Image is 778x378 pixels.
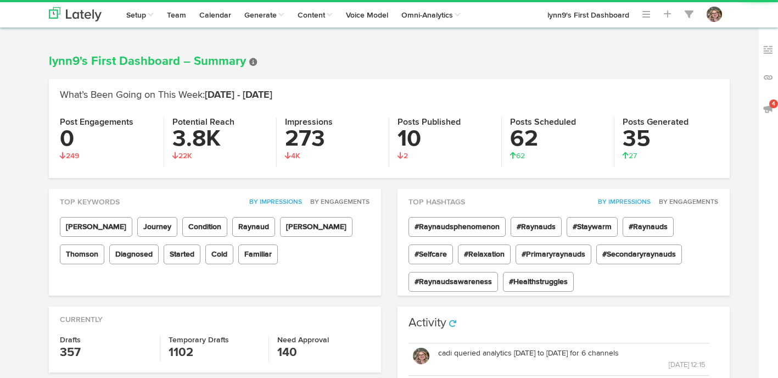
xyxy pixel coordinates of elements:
[109,244,159,264] span: Diagnosed
[438,359,706,371] p: [DATE] 12:15
[60,244,104,264] span: Thomson
[49,307,381,325] div: Currently
[137,217,177,237] span: Journey
[172,118,268,127] h4: Potential Reach
[707,7,722,22] img: OhcUycdS6u5e6MDkMfFl
[60,344,152,362] h3: 357
[169,344,260,362] h3: 1102
[205,244,233,264] span: Cold
[653,197,719,208] button: By Engagements
[277,336,370,344] h4: Need Approval
[164,244,200,264] span: Started
[169,336,260,344] h4: Temporary Drafts
[280,217,352,237] span: [PERSON_NAME]
[285,152,300,160] span: 4K
[458,244,511,264] span: #Relaxation
[238,244,278,264] span: Familiar
[232,217,275,237] span: Raynaud
[438,348,706,359] p: cadi queried analytics [DATE] to [DATE] for 6 channels
[182,217,227,237] span: Condition
[49,7,102,21] img: logo_lately_bg_light.svg
[277,344,370,362] h3: 140
[408,217,506,237] span: #Raynaudsphenomenon
[285,118,380,127] h4: Impressions
[623,127,719,151] h3: 35
[398,118,493,127] h4: Posts Published
[60,127,155,151] h3: 0
[285,127,380,151] h3: 273
[243,197,303,208] button: By Impressions
[408,244,453,264] span: #Selfcare
[510,152,525,160] span: 62
[205,90,272,100] span: [DATE] - [DATE]
[510,127,606,151] h3: 62
[623,118,719,127] h4: Posts Generated
[769,99,778,108] span: 4
[60,217,132,237] span: [PERSON_NAME]
[408,272,498,292] span: #Raynaudsawareness
[592,197,651,208] button: By Impressions
[60,118,155,127] h4: Post Engagements
[304,197,370,208] button: By Engagements
[516,244,591,264] span: #Primaryraynauds
[172,127,268,151] h3: 3.8K
[596,244,682,264] span: #Secondaryraynauds
[413,348,429,364] img: OhcUycdS6u5e6MDkMfFl
[49,55,730,68] h1: lynn9's First Dashboard – Summary
[503,272,574,292] span: #Healthstruggles
[172,152,192,160] span: 22K
[60,152,79,160] span: 249
[511,217,562,237] span: #Raynauds
[763,72,774,83] img: links_off.svg
[763,45,774,55] img: keywords_off.svg
[623,152,637,160] span: 27
[398,152,408,160] span: 2
[60,336,152,344] h4: Drafts
[567,217,618,237] span: #Staywarm
[763,103,774,114] img: announcements_off.svg
[408,317,446,329] h3: Activity
[398,189,730,208] div: Top Hashtags
[398,127,493,151] h3: 10
[49,189,381,208] div: Top Keywords
[510,118,606,127] h4: Posts Scheduled
[60,90,719,101] h2: What’s Been Going on This Week:
[623,217,674,237] span: #Raynauds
